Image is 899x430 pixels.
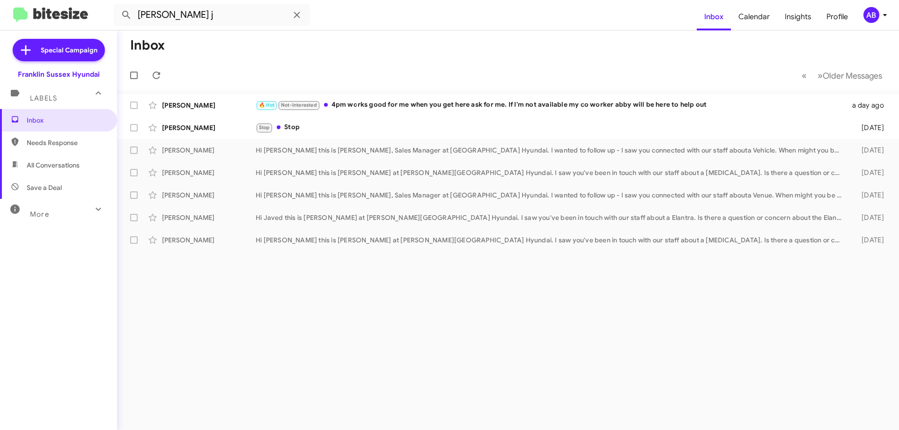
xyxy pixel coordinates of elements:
[819,3,855,30] a: Profile
[855,7,889,23] button: AB
[162,190,256,200] div: [PERSON_NAME]
[256,146,847,155] div: Hi [PERSON_NAME] this is [PERSON_NAME], Sales Manager at [GEOGRAPHIC_DATA] Hyundai. I wanted to f...
[847,235,892,245] div: [DATE]
[162,235,256,245] div: [PERSON_NAME]
[13,39,105,61] a: Special Campaign
[162,213,256,222] div: [PERSON_NAME]
[777,3,819,30] a: Insights
[162,101,256,110] div: [PERSON_NAME]
[796,66,812,85] button: Previous
[113,4,310,26] input: Search
[823,71,882,81] span: Older Messages
[162,123,256,132] div: [PERSON_NAME]
[847,213,892,222] div: [DATE]
[27,183,62,192] span: Save a Deal
[41,45,97,55] span: Special Campaign
[162,146,256,155] div: [PERSON_NAME]
[162,168,256,177] div: [PERSON_NAME]
[256,122,847,133] div: Stop
[30,94,57,102] span: Labels
[259,102,275,108] span: 🔥 Hot
[802,70,807,81] span: «
[847,101,892,110] div: a day ago
[30,210,49,219] span: More
[256,235,847,245] div: Hi [PERSON_NAME] this is [PERSON_NAME] at [PERSON_NAME][GEOGRAPHIC_DATA] Hyundai. I saw you've be...
[256,190,847,200] div: Hi [PERSON_NAME] this is [PERSON_NAME], Sales Manager at [GEOGRAPHIC_DATA] Hyundai. I wanted to f...
[731,3,777,30] a: Calendar
[847,146,892,155] div: [DATE]
[259,124,270,131] span: Stop
[256,168,847,177] div: Hi [PERSON_NAME] this is [PERSON_NAME] at [PERSON_NAME][GEOGRAPHIC_DATA] Hyundai. I saw you've be...
[27,116,106,125] span: Inbox
[281,102,317,108] span: Not-Interested
[697,3,731,30] a: Inbox
[863,7,879,23] div: AB
[812,66,888,85] button: Next
[847,168,892,177] div: [DATE]
[18,70,100,79] div: Franklin Sussex Hyundai
[847,123,892,132] div: [DATE]
[847,190,892,200] div: [DATE]
[796,66,888,85] nav: Page navigation example
[256,213,847,222] div: Hi Javed this is [PERSON_NAME] at [PERSON_NAME][GEOGRAPHIC_DATA] Hyundai. I saw you've been in to...
[27,160,80,170] span: All Conversations
[27,138,106,147] span: Needs Response
[130,38,165,53] h1: Inbox
[818,70,823,81] span: »
[256,100,847,110] div: 4pm works good for me when you get here ask for me. If I'm not available my co worker abby will b...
